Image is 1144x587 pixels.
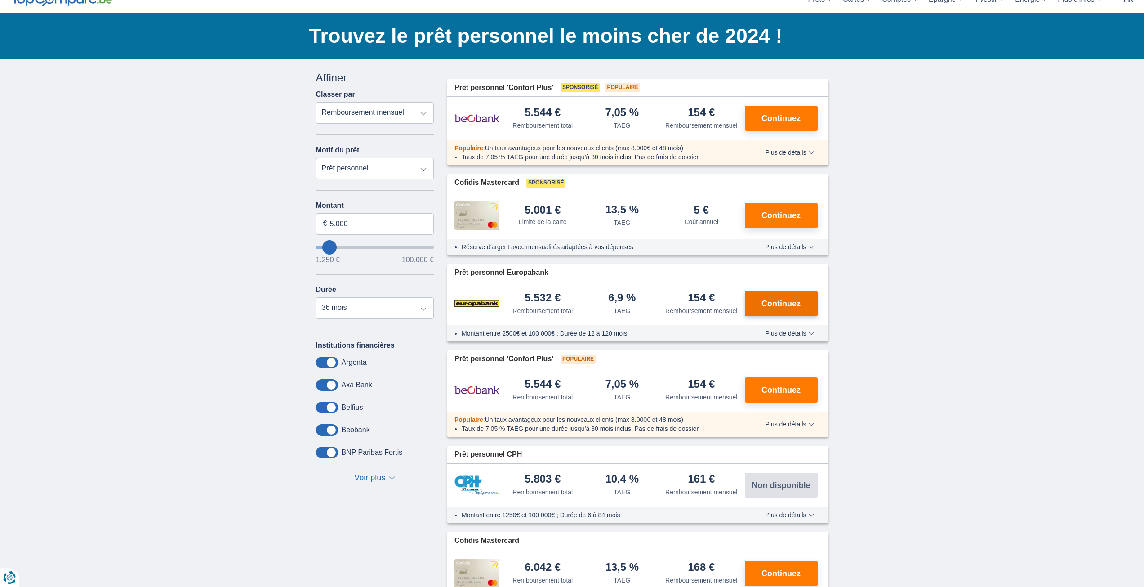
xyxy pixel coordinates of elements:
div: 5.544 € [525,379,561,391]
button: Plus de détails [758,511,821,519]
div: TAEG [614,488,630,497]
span: 100.000 € [402,256,434,264]
span: Continuez [761,300,801,308]
div: Affiner [316,70,434,85]
img: pret personnel Cofidis CC [454,201,499,230]
div: 6,9 % [608,292,636,305]
span: Voir plus [354,472,385,484]
span: Prêt personnel Europabank [454,268,548,278]
span: Continuez [761,569,801,578]
span: Continuez [761,114,801,122]
div: 154 € [688,379,715,391]
div: 5.532 € [525,292,561,305]
div: 10,4 % [605,474,639,486]
label: Montant [316,202,434,210]
span: Populaire [454,144,483,152]
label: Argenta [342,358,367,367]
span: Un taux avantageux pour les nouveaux clients (max 8.000€ et 48 mois) [485,144,683,152]
span: Sponsorisé [561,83,600,92]
h1: Trouvez le prêt personnel le moins cher de 2024 ! [309,22,828,50]
span: Sponsorisé [526,179,565,188]
button: Continuez [745,203,818,228]
button: Continuez [745,291,818,316]
div: : [447,415,746,424]
div: TAEG [614,218,630,227]
div: 7,05 % [605,379,639,391]
div: TAEG [614,393,630,402]
div: Remboursement mensuel [665,488,737,497]
div: Remboursement total [512,576,573,585]
li: Réserve d'argent avec mensualités adaptées à vos dépenses [462,242,739,251]
span: Populaire [454,416,483,423]
input: wantToBorrow [316,246,434,249]
span: € [323,219,327,229]
div: 7,05 % [605,107,639,119]
span: 1.250 € [316,256,340,264]
img: pret personnel CPH Banque [454,475,499,495]
div: Remboursement total [512,488,573,497]
div: Remboursement mensuel [665,306,737,315]
button: Continuez [745,561,818,586]
span: Plus de détails [765,512,814,518]
span: Plus de détails [765,149,814,156]
label: Belfius [342,403,363,412]
label: Institutions financières [316,341,395,350]
div: 154 € [688,107,715,119]
span: Prêt personnel CPH [454,449,522,460]
div: 13,5 % [605,562,639,574]
div: 5 € [694,205,709,215]
div: Remboursement total [512,306,573,315]
div: 154 € [688,292,715,305]
span: Prêt personnel 'Confort Plus' [454,354,553,364]
span: Cofidis Mastercard [454,536,519,546]
span: Continuez [761,386,801,394]
span: ▼ [389,476,395,480]
label: Classer par [316,90,355,99]
li: Taux de 7,05 % TAEG pour une durée jusqu’à 30 mois inclus; Pas de frais de dossier [462,152,739,161]
li: Montant entre 2500€ et 100 000€ ; Durée de 12 à 120 mois [462,329,739,338]
img: pret personnel Beobank [454,107,499,130]
div: Limite de la carte [519,217,567,226]
div: TAEG [614,576,630,585]
img: pret personnel Beobank [454,379,499,401]
div: Remboursement mensuel [665,121,737,130]
button: Voir plus ▼ [352,472,398,484]
label: BNP Paribas Fortis [342,448,403,457]
span: Populaire [605,83,640,92]
button: Plus de détails [758,421,821,428]
button: Plus de détails [758,149,821,156]
button: Non disponible [745,473,818,498]
span: Continuez [761,211,801,220]
div: Remboursement mensuel [665,393,737,402]
label: Axa Bank [342,381,372,389]
div: 161 € [688,474,715,486]
div: TAEG [614,306,630,315]
div: TAEG [614,121,630,130]
div: 5.001 € [525,205,561,215]
span: Plus de détails [765,244,814,250]
button: Continuez [745,106,818,131]
span: Plus de détails [765,330,814,336]
div: Remboursement total [512,121,573,130]
div: 168 € [688,562,715,574]
div: Remboursement mensuel [665,576,737,585]
button: Plus de détails [758,330,821,337]
span: Un taux avantageux pour les nouveaux clients (max 8.000€ et 48 mois) [485,416,683,423]
div: Remboursement total [512,393,573,402]
span: Cofidis Mastercard [454,178,519,188]
li: Taux de 7,05 % TAEG pour une durée jusqu’à 30 mois inclus; Pas de frais de dossier [462,424,739,433]
label: Durée [316,286,336,294]
div: Coût annuel [684,217,718,226]
div: 13,5 % [605,204,639,216]
button: Continuez [745,377,818,403]
span: Prêt personnel 'Confort Plus' [454,83,553,93]
div: : [447,143,746,152]
button: Plus de détails [758,243,821,251]
li: Montant entre 1250€ et 100 000€ ; Durée de 6 à 84 mois [462,511,739,520]
span: Populaire [561,355,596,364]
span: Plus de détails [765,421,814,427]
img: pret personnel Europabank [454,292,499,315]
div: 6.042 € [525,562,561,574]
div: 5.544 € [525,107,561,119]
label: Motif du prêt [316,146,360,154]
